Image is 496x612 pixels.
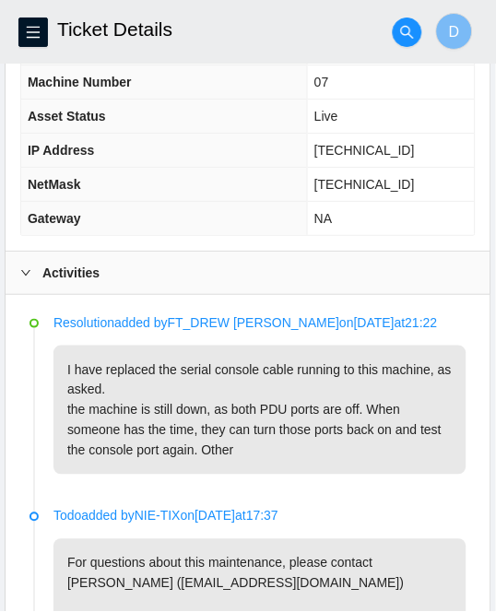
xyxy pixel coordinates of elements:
[28,211,81,226] span: Gateway
[53,506,466,526] p: Todo added by NIE-TIX on [DATE] at 17:37
[314,143,415,158] span: [TECHNICAL_ID]
[436,13,473,50] button: D
[28,75,132,89] span: Machine Number
[53,346,466,475] p: I have replaced the serial console cable running to this machine, as asked. the machine is still ...
[314,177,415,192] span: [TECHNICAL_ID]
[28,109,106,124] span: Asset Status
[19,25,47,40] span: menu
[393,18,422,47] button: search
[6,252,490,294] div: Activities
[314,75,329,89] span: 07
[20,267,31,278] span: right
[53,312,466,333] p: Resolution added by FT_DREW [PERSON_NAME] on [DATE] at 21:22
[28,143,94,158] span: IP Address
[42,263,100,283] b: Activities
[314,109,338,124] span: Live
[394,25,421,40] span: search
[28,177,81,192] span: NetMask
[18,18,48,47] button: menu
[449,20,460,43] span: D
[314,211,332,226] span: NA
